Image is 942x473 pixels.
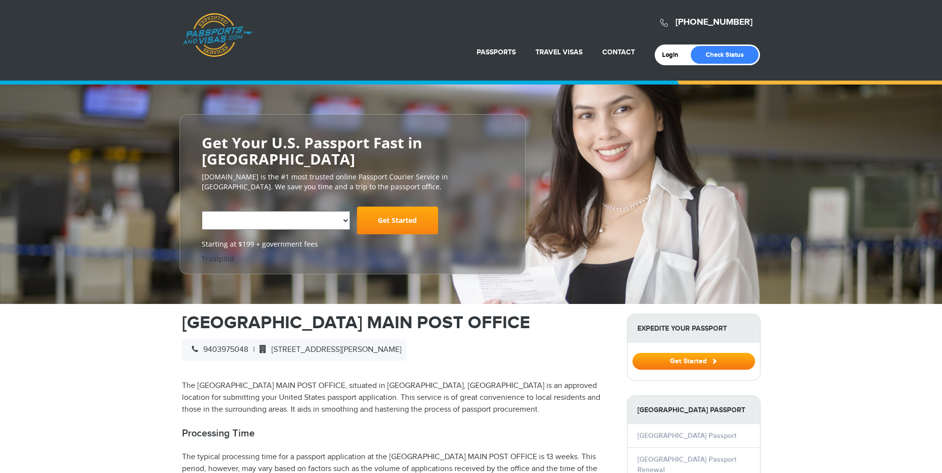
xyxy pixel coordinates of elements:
[632,353,755,370] button: Get Started
[628,396,760,424] strong: [GEOGRAPHIC_DATA] Passport
[632,357,755,365] a: Get Started
[357,207,438,234] a: Get Started
[675,17,753,28] a: [PHONE_NUMBER]
[202,134,503,167] h2: Get Your U.S. Passport Fast in [GEOGRAPHIC_DATA]
[182,13,253,57] a: Passports & [DOMAIN_NAME]
[637,431,736,440] a: [GEOGRAPHIC_DATA] Passport
[602,48,635,56] a: Contact
[691,46,759,64] a: Check Status
[202,172,503,192] p: [DOMAIN_NAME] is the #1 most trusted online Passport Courier Service in [GEOGRAPHIC_DATA]. We sav...
[182,428,612,439] h2: Processing Time
[182,380,612,416] p: The [GEOGRAPHIC_DATA] MAIN POST OFFICE, situated in [GEOGRAPHIC_DATA], [GEOGRAPHIC_DATA] is an ap...
[202,239,503,249] span: Starting at $199 + government fees
[202,254,234,263] a: Trustpilot
[187,345,248,354] span: 9403975048
[255,345,402,354] span: [STREET_ADDRESS][PERSON_NAME]
[477,48,516,56] a: Passports
[536,48,583,56] a: Travel Visas
[182,314,612,332] h1: [GEOGRAPHIC_DATA] MAIN POST OFFICE
[182,339,406,361] div: |
[662,51,685,59] a: Login
[628,314,760,343] strong: Expedite Your Passport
